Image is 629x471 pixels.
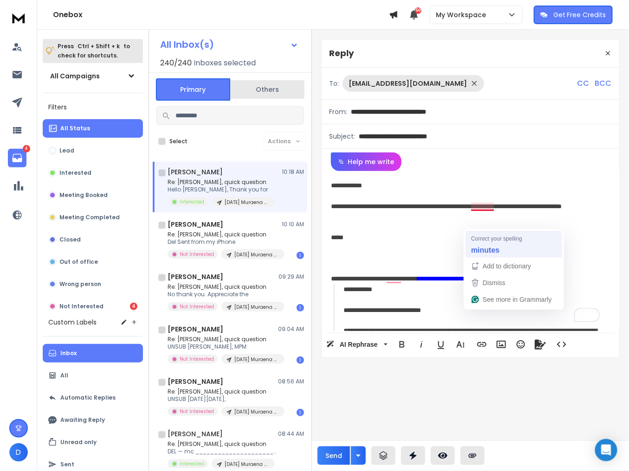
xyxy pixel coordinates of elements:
button: Insert Image (Ctrl+P) [493,335,510,354]
p: Re: [PERSON_NAME], quick question [168,440,279,448]
button: All Inbox(s) [153,35,306,54]
p: [DATE] Muraena 3rd List [234,251,279,258]
p: [DATE] Muraena 3rd List [234,304,279,311]
button: Inbox [43,344,143,363]
div: To enrich screen reader interactions, please activate Accessibility in Grammarly extension settings [322,171,619,331]
p: Meeting Completed [59,214,120,221]
p: To: [329,79,339,88]
p: Re: [PERSON_NAME], quick question [168,336,279,343]
p: 10:10 AM [282,221,304,228]
h1: Onebox [53,9,389,20]
p: Interested [59,169,91,177]
span: 240 / 240 [160,57,192,69]
button: More Text [452,335,469,354]
p: Out of office [59,258,98,266]
p: Interested [180,198,204,205]
button: Get Free Credits [534,6,613,24]
button: Awaiting Reply [43,411,143,429]
h1: All Campaigns [50,71,100,81]
button: All Campaigns [43,67,143,85]
button: Meeting Booked [43,186,143,204]
p: Unread only [60,439,97,446]
button: AI Rephrase [324,335,389,354]
p: Subject: [329,132,355,141]
label: Select [169,138,188,145]
button: Italic (Ctrl+I) [413,335,430,354]
button: Send [318,446,350,465]
p: [DATE] Muraena 3rd List [234,356,279,363]
button: D [9,443,28,462]
button: Closed [43,230,143,249]
button: Lead [43,141,143,160]
p: Re: [PERSON_NAME], quick question [168,388,279,395]
p: Not Interested [180,356,214,363]
p: Reply [329,47,354,60]
p: CC [577,78,590,89]
div: 4 [130,303,137,310]
button: Others [230,79,305,100]
p: All Status [60,125,90,132]
button: Insert Link (Ctrl+K) [473,335,491,354]
button: Automatic Replies [43,388,143,407]
button: Bold (Ctrl+B) [393,335,411,354]
button: Help me write [331,153,402,171]
button: All Status [43,119,143,138]
button: Interested [43,164,143,182]
div: 1 [297,304,304,312]
p: Wrong person [59,280,101,288]
p: Re: [PERSON_NAME], quick question [168,283,279,291]
div: 1 [297,356,304,364]
p: Press to check for shortcuts. [58,42,130,60]
p: UNSUB [DATE][DATE], [168,395,279,403]
p: 4 [23,145,30,153]
h1: [PERSON_NAME] [168,220,223,229]
h1: [PERSON_NAME] [168,167,223,177]
p: Awaiting Reply [60,416,105,424]
h1: All Inbox(s) [160,40,214,49]
h3: Inboxes selected [194,57,256,69]
p: Automatic Replies [60,394,116,401]
button: Signature [532,335,549,354]
div: 1 [297,409,304,416]
p: Meeting Booked [59,191,108,199]
p: Not Interested [59,303,104,310]
button: Meeting Completed [43,208,143,227]
p: Lead [59,147,74,154]
h1: [PERSON_NAME] [168,325,223,334]
p: From: [329,107,347,116]
h3: Filters [43,101,143,114]
p: 10:18 AM [282,168,304,176]
p: Inbox [60,350,77,357]
h3: Custom Labels [48,318,97,327]
p: Hello [PERSON_NAME], Thank you for [168,186,275,193]
span: 50 [415,7,421,14]
p: Sent [60,461,74,468]
p: All [60,372,68,379]
button: Out of office [43,253,143,271]
p: No thank you. Appreciate the [168,291,279,298]
p: My Workspace [436,10,490,19]
p: 09:29 AM [279,273,304,280]
h1: [PERSON_NAME] [168,377,223,386]
a: 4 [8,149,26,167]
p: Closed [59,236,81,243]
button: Wrong person [43,275,143,293]
p: [DATE] Muraena 3rd List [225,199,269,206]
p: 09:04 AM [278,325,304,333]
p: Interested [180,460,204,467]
p: [DATE] Muraena 3rd List [234,408,279,415]
p: UNSUB [PERSON_NAME], MPM [168,343,279,350]
p: Re: [PERSON_NAME], quick question [168,231,279,238]
p: Not Interested [180,251,214,258]
p: 08:44 AM [278,430,304,438]
button: Code View [553,335,571,354]
p: Re: [PERSON_NAME], quick question [168,178,275,186]
p: Not Interested [180,303,214,310]
p: 08:56 AM [278,378,304,385]
button: Unread only [43,433,143,452]
h1: [PERSON_NAME] [168,429,223,439]
p: Get Free Credits [553,10,606,19]
button: Emoticons [512,335,530,354]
